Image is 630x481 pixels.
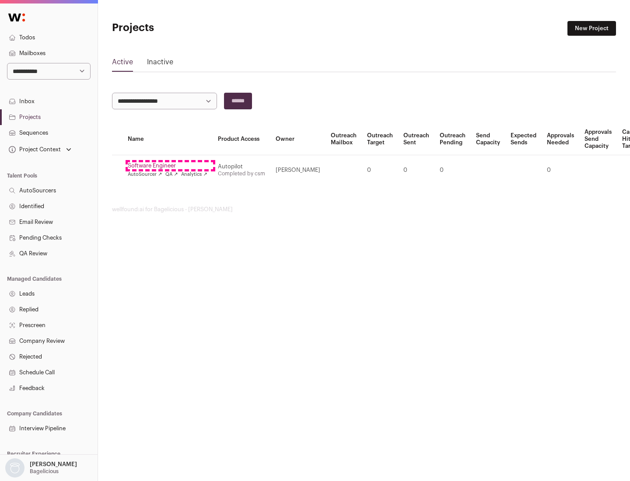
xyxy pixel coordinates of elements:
[398,155,434,185] td: 0
[579,123,617,155] th: Approvals Send Capacity
[398,123,434,155] th: Outreach Sent
[165,171,178,178] a: QA ↗
[505,123,542,155] th: Expected Sends
[471,123,505,155] th: Send Capacity
[362,155,398,185] td: 0
[218,171,265,176] a: Completed by csm
[213,123,270,155] th: Product Access
[3,9,30,26] img: Wellfound
[30,468,59,475] p: Bagelicious
[181,171,207,178] a: Analytics ↗
[112,21,280,35] h1: Projects
[567,21,616,36] a: New Project
[434,123,471,155] th: Outreach Pending
[128,171,162,178] a: AutoSourcer ↗
[542,123,579,155] th: Approvals Needed
[7,146,61,153] div: Project Context
[122,123,213,155] th: Name
[542,155,579,185] td: 0
[270,155,325,185] td: [PERSON_NAME]
[270,123,325,155] th: Owner
[218,163,265,170] div: Autopilot
[362,123,398,155] th: Outreach Target
[434,155,471,185] td: 0
[325,123,362,155] th: Outreach Mailbox
[128,162,207,169] a: Software Engineer
[3,458,79,478] button: Open dropdown
[112,57,133,71] a: Active
[5,458,24,478] img: nopic.png
[147,57,173,71] a: Inactive
[7,143,73,156] button: Open dropdown
[30,461,77,468] p: [PERSON_NAME]
[112,206,616,213] footer: wellfound:ai for Bagelicious - [PERSON_NAME]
